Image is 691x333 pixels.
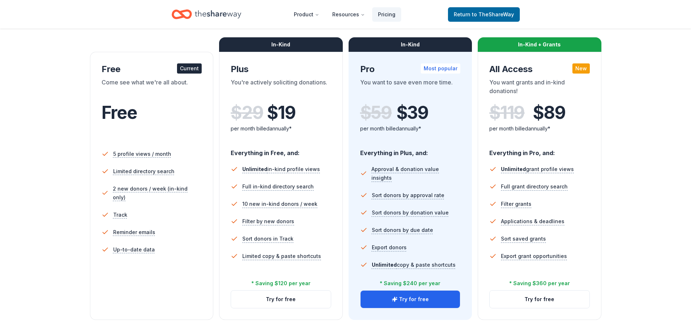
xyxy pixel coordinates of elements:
span: Filter grants [501,200,531,208]
div: * Saving $120 per year [251,279,310,288]
span: grant profile views [501,166,574,172]
div: Come see what we're all about. [102,78,202,98]
nav: Main [288,6,401,23]
a: Pricing [372,7,401,22]
span: Export donors [372,243,407,252]
span: Limited copy & paste shortcuts [242,252,321,261]
span: Applications & deadlines [501,217,564,226]
span: Sort donors by donation value [372,208,449,217]
span: Export grant opportunities [501,252,567,261]
div: You want to save even more time. [360,78,461,98]
div: New [572,63,590,74]
span: copy & paste shortcuts [372,262,456,268]
button: Product [288,7,325,22]
button: Try for free [231,291,331,308]
span: Reminder emails [113,228,155,237]
span: $ 39 [396,103,428,123]
div: per month billed annually* [489,124,590,133]
div: Current [177,63,202,74]
div: Most popular [421,63,460,74]
a: Returnto TheShareWay [448,7,520,22]
span: $ 19 [267,103,295,123]
span: Full in-kind directory search [242,182,314,191]
div: Everything in Pro, and: [489,142,590,158]
div: Everything in Plus, and: [360,142,461,158]
div: * Saving $360 per year [509,279,570,288]
span: Sort saved grants [501,234,546,243]
div: In-Kind [349,37,472,52]
button: Try for free [490,291,589,308]
div: Free [102,63,202,75]
div: In-Kind + Grants [478,37,601,52]
div: In-Kind [219,37,343,52]
span: Sort donors by due date [372,226,433,234]
span: $ 89 [533,103,565,123]
span: Up-to-date data [113,245,155,254]
span: Sort donors in Track [242,234,293,243]
span: Track [113,211,127,219]
span: Limited directory search [113,167,174,176]
span: Unlimited [501,166,526,172]
div: Everything in Free, and: [231,142,331,158]
div: per month billed annually* [360,124,461,133]
span: 10 new in-kind donors / week [242,200,317,208]
span: 2 new donors / week (in-kind only) [113,184,202,202]
span: to TheShareWay [472,11,514,17]
div: You're actively soliciting donations. [231,78,331,98]
div: per month billed annually* [231,124,331,133]
div: You want grants and in-kind donations! [489,78,590,98]
span: Full grant directory search [501,182,568,191]
span: 5 profile views / month [113,150,171,158]
span: Filter by new donors [242,217,294,226]
div: Pro [360,63,461,75]
div: * Saving $240 per year [380,279,440,288]
span: Approval & donation value insights [371,165,460,182]
div: All Access [489,63,590,75]
button: Try for free [361,291,460,308]
div: Plus [231,63,331,75]
span: Free [102,102,137,123]
span: Unlimited [242,166,267,172]
span: Sort donors by approval rate [372,191,444,200]
span: Return [454,10,514,19]
span: in-kind profile views [242,166,320,172]
button: Resources [326,7,371,22]
a: Home [172,6,241,23]
span: Unlimited [372,262,397,268]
